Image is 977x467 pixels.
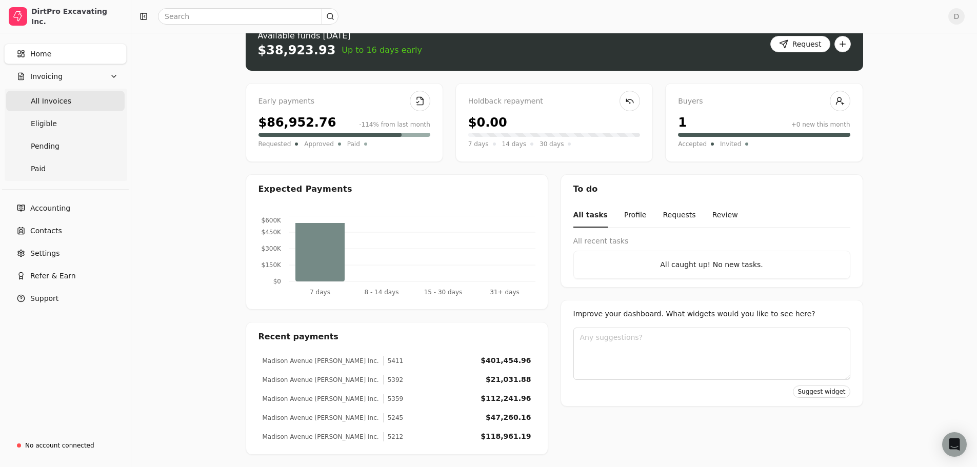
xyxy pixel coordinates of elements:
div: Madison Avenue [PERSON_NAME] Inc. [263,356,379,366]
span: Paid [31,164,46,174]
a: Eligible [6,113,125,134]
tspan: 31+ days [490,289,519,296]
div: $38,923.93 [258,42,336,58]
div: DirtPro Excavating Inc. [31,6,122,27]
div: $47,260.16 [486,412,531,423]
a: Pending [6,136,125,156]
tspan: $0 [273,278,281,285]
div: All recent tasks [573,236,850,247]
a: All Invoices [6,91,125,111]
div: $118,961.19 [481,431,531,442]
div: No account connected [25,441,94,450]
div: $21,031.88 [486,374,531,385]
div: 1 [678,113,687,132]
span: Home [30,49,51,59]
span: Eligible [31,118,57,129]
tspan: $450K [261,229,282,236]
span: Up to 16 days early [342,44,422,56]
div: 5359 [383,394,404,403]
div: To do [561,175,863,204]
div: Madison Avenue [PERSON_NAME] Inc. [263,375,379,384]
a: Settings [4,243,127,263]
span: 14 days [502,139,526,149]
div: -114% from last month [359,120,430,129]
div: $401,454.96 [481,355,531,366]
tspan: 8 - 14 days [364,289,398,296]
span: Support [30,293,58,304]
div: +0 new this month [791,120,850,129]
button: Invoicing [4,66,127,87]
div: $0.00 [468,113,507,132]
span: Pending [31,141,59,152]
div: All caught up! No new tasks. [582,259,842,270]
a: Paid [6,158,125,179]
span: Accounting [30,203,70,214]
button: All tasks [573,204,608,228]
button: Refer & Earn [4,266,127,286]
tspan: $300K [261,245,282,252]
span: 7 days [468,139,489,149]
a: Home [4,44,127,64]
span: Settings [30,248,59,259]
div: Holdback repayment [468,96,640,107]
span: Refer & Earn [30,271,76,281]
a: Contacts [4,220,127,241]
div: Early payments [258,96,430,107]
div: $86,952.76 [258,113,336,132]
a: No account connected [4,436,127,455]
button: Review [712,204,738,228]
span: Accepted [678,139,707,149]
div: Madison Avenue [PERSON_NAME] Inc. [263,413,379,422]
button: Request [770,36,830,52]
div: Expected Payments [258,183,352,195]
div: Open Intercom Messenger [942,432,967,457]
button: Requests [663,204,695,228]
div: 5212 [383,432,404,441]
button: Support [4,288,127,309]
div: Madison Avenue [PERSON_NAME] Inc. [263,394,379,403]
tspan: $150K [261,261,282,269]
div: 5392 [383,375,404,384]
div: 5411 [383,356,404,366]
div: Recent payments [246,322,548,351]
span: Approved [304,139,334,149]
button: D [948,8,965,25]
div: 5245 [383,413,404,422]
div: Available funds [DATE] [258,30,422,42]
button: Suggest widget [793,385,850,398]
div: Improve your dashboard. What widgets would you like to see here? [573,309,850,319]
span: Invoicing [30,71,63,82]
span: Requested [258,139,291,149]
input: Search [158,8,338,25]
span: 30 days [540,139,564,149]
div: Madison Avenue [PERSON_NAME] Inc. [263,432,379,441]
button: Profile [624,204,647,228]
div: Buyers [678,96,850,107]
div: $112,241.96 [481,393,531,404]
span: Contacts [30,226,62,236]
a: Accounting [4,198,127,218]
tspan: 15 - 30 days [424,289,462,296]
span: Paid [347,139,360,149]
tspan: $600K [261,217,282,224]
tspan: 7 days [310,289,330,296]
span: All Invoices [31,96,71,107]
span: Invited [720,139,741,149]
